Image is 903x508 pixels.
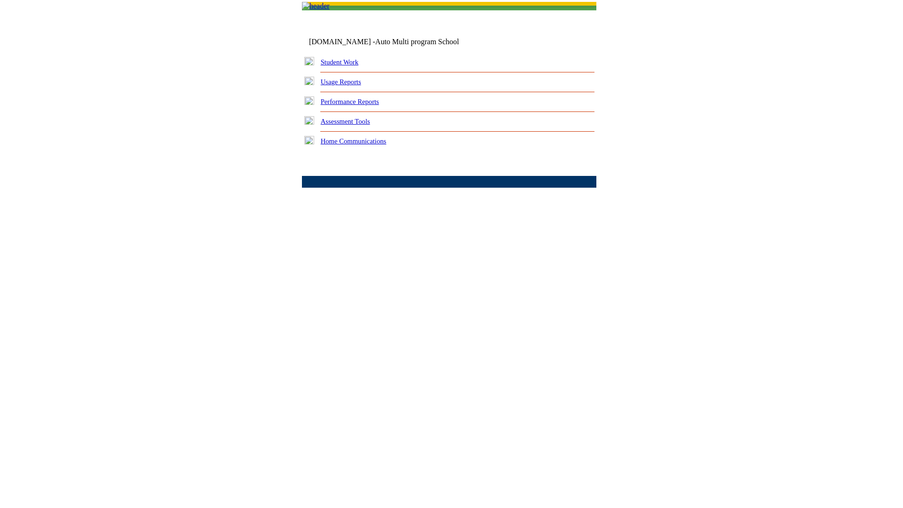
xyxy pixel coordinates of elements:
[321,118,370,125] a: Assessment Tools
[302,2,330,10] img: header
[321,137,387,145] a: Home Communications
[321,98,379,105] a: Performance Reports
[304,96,314,105] img: plus.gif
[304,77,314,85] img: plus.gif
[304,57,314,65] img: plus.gif
[309,38,482,46] td: [DOMAIN_NAME] -
[304,136,314,144] img: plus.gif
[375,38,459,46] nobr: Auto Multi program School
[321,78,361,86] a: Usage Reports
[321,58,358,66] a: Student Work
[304,116,314,125] img: plus.gif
